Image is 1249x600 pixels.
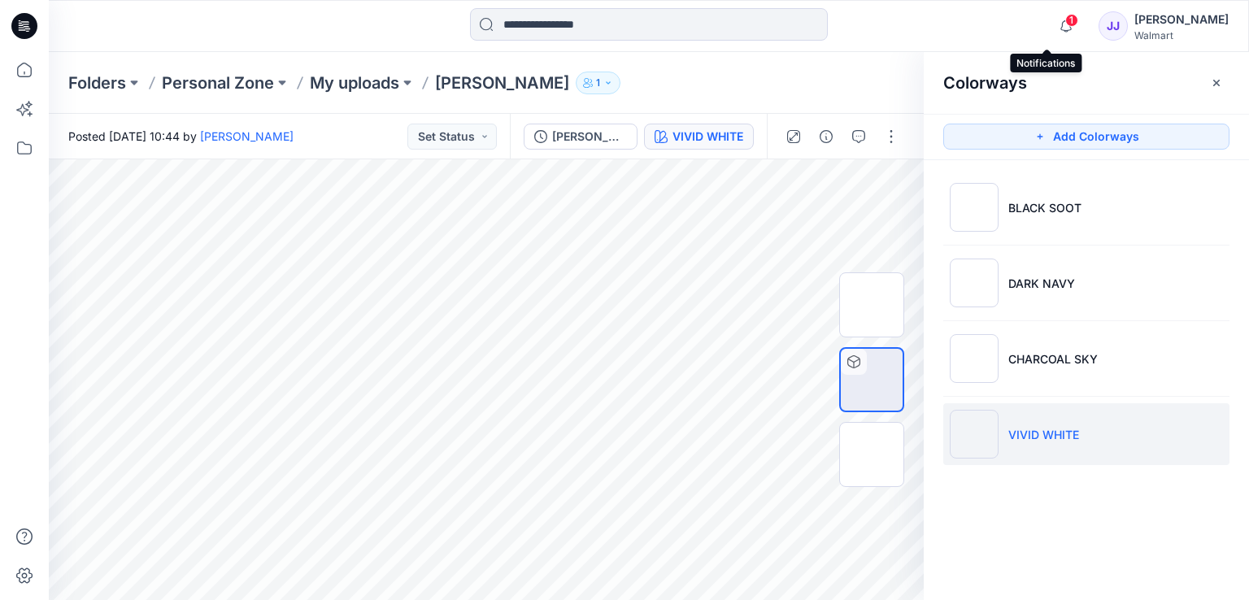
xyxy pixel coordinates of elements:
[596,74,600,92] p: 1
[68,128,294,145] span: Posted [DATE] 10:44 by
[1008,426,1079,443] p: VIVID WHITE
[200,129,294,143] a: [PERSON_NAME]
[1008,350,1098,367] p: CHARCOAL SKY
[813,124,839,150] button: Details
[1099,11,1128,41] div: JJ
[943,124,1229,150] button: Add Colorways
[1065,14,1078,27] span: 1
[1134,29,1229,41] div: Walmart
[943,73,1027,93] h2: Colorways
[1134,10,1229,29] div: [PERSON_NAME]
[950,183,999,232] img: BLACK SOOT
[435,72,569,94] p: [PERSON_NAME]
[672,128,743,146] div: VIVID WHITE
[644,124,754,150] button: VIVID WHITE
[950,334,999,383] img: CHARCOAL SKY
[162,72,274,94] a: Personal Zone
[1008,275,1075,292] p: DARK NAVY
[1008,199,1081,216] p: BLACK SOOT
[950,259,999,307] img: DARK NAVY
[524,124,638,150] button: [PERSON_NAME]
[552,128,627,146] div: [PERSON_NAME]
[68,72,126,94] a: Folders
[950,410,999,459] img: VIVID WHITE
[576,72,620,94] button: 1
[310,72,399,94] a: My uploads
